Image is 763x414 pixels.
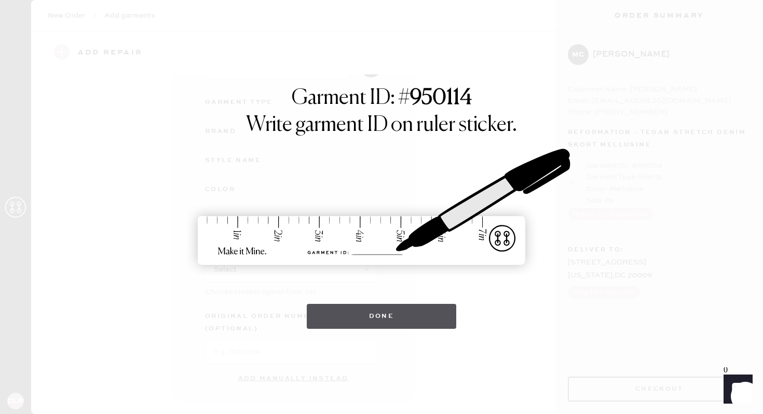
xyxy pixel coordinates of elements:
[714,367,758,412] iframe: Front Chat
[292,86,472,113] h1: Garment ID: #
[246,113,517,138] h1: Write garment ID on ruler sticker.
[307,304,457,329] button: Done
[187,122,576,293] img: ruler-sticker-sharpie.svg
[410,88,472,109] strong: 950114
